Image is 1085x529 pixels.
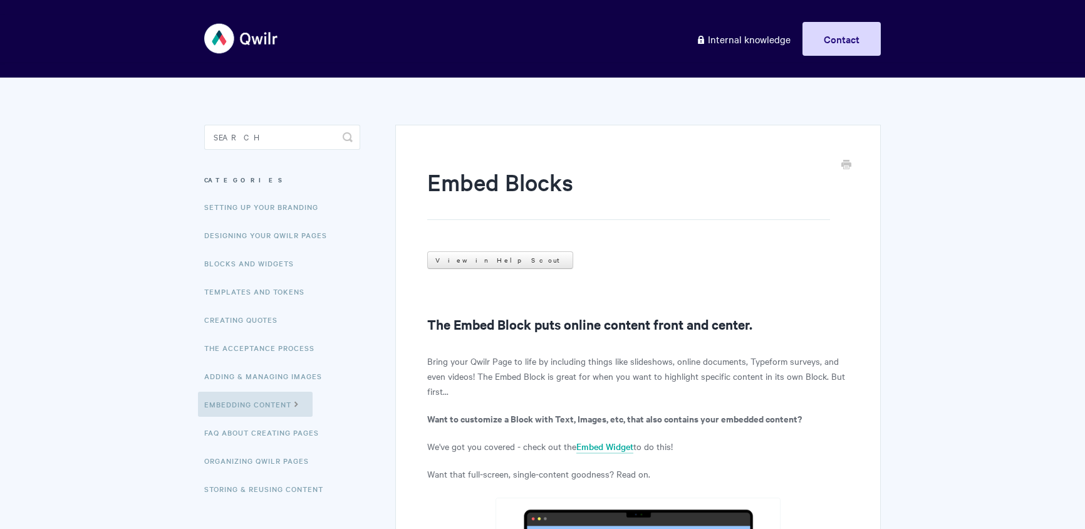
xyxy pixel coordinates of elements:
a: View in Help Scout [427,251,573,269]
a: Creating Quotes [204,307,287,332]
b: Want to customize a Block with Text, Images, etc, that also contains your embedded content? [427,412,802,425]
input: Search [204,125,360,150]
p: We've got you covered - check out the to do this! [427,439,849,454]
a: The Acceptance Process [204,335,324,360]
h2: The Embed Block puts online content front and center. [427,314,849,334]
a: Setting up your Branding [204,194,328,219]
p: Want that full-screen, single-content goodness? Read on. [427,466,849,481]
a: Templates and Tokens [204,279,314,304]
img: Qwilr Help Center [204,15,279,62]
p: Bring your Qwilr Page to life by including things like slideshows, online documents, Typeform sur... [427,354,849,399]
a: Print this Article [841,159,851,172]
h3: Categories [204,169,360,191]
a: Embed Widget [576,440,633,454]
a: Adding & Managing Images [204,364,331,389]
a: Blocks and Widgets [204,251,303,276]
a: Organizing Qwilr Pages [204,448,318,473]
a: Storing & Reusing Content [204,476,333,501]
a: Contact [802,22,881,56]
a: FAQ About Creating Pages [204,420,328,445]
a: Embedding Content [198,392,313,417]
a: Internal knowledge [687,22,800,56]
h1: Embed Blocks [427,166,830,220]
a: Designing Your Qwilr Pages [204,223,336,248]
